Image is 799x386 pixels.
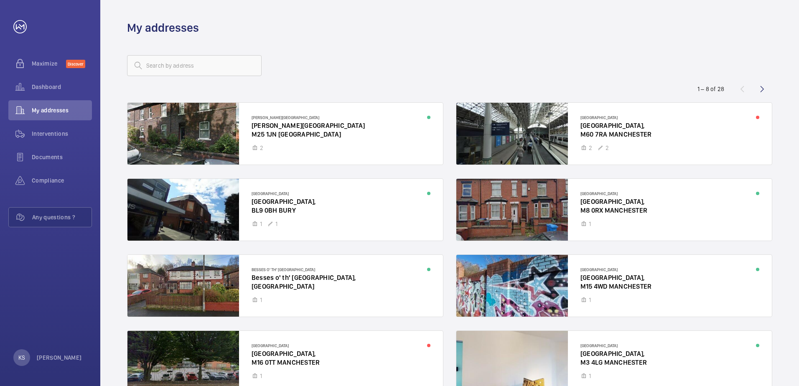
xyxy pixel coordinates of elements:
input: Search by address [127,55,262,76]
span: Documents [32,153,92,161]
span: Dashboard [32,83,92,91]
span: Any questions ? [32,213,92,221]
p: [PERSON_NAME] [37,353,82,362]
span: My addresses [32,106,92,114]
div: 1 – 8 of 28 [697,85,724,93]
span: Compliance [32,176,92,185]
span: Maximize [32,59,66,68]
span: Discover [66,60,85,68]
p: KS [18,353,25,362]
span: Interventions [32,130,92,138]
h1: My addresses [127,20,199,36]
